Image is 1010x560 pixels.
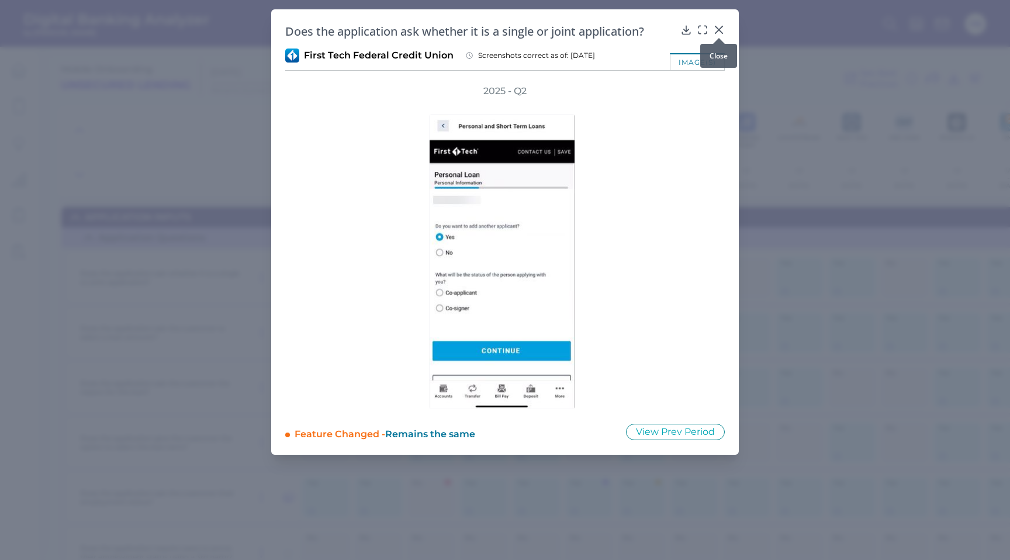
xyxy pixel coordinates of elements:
span: Screenshots correct as of: [DATE] [478,51,595,60]
img: First Tech Federal Credit Union [285,49,299,63]
span: First Tech Federal Credit Union [304,49,454,62]
div: Feature Changed - [295,423,610,441]
span: Remains the same [385,428,475,440]
div: image(s) [670,53,725,70]
img: 2663d1-First-Q2-2025.jpg [429,114,575,409]
button: View Prev Period [626,424,725,440]
h3: 2025 - Q2 [483,85,527,98]
div: Close [700,44,737,68]
h2: Does the application ask whether it is a single or joint application? [285,23,676,39]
